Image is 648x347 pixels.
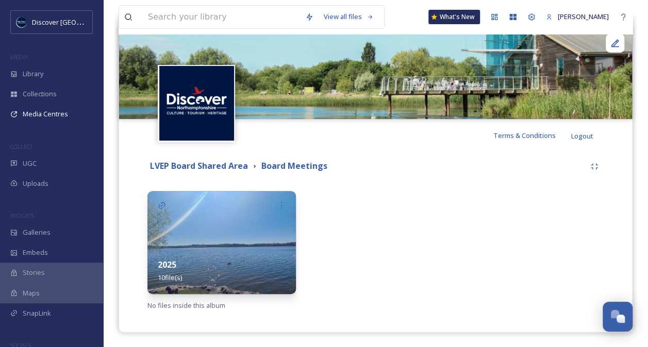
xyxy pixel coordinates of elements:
[23,288,40,298] span: Maps
[10,53,28,61] span: MEDIA
[493,131,556,140] span: Terms & Conditions
[428,10,480,24] a: What's New
[119,26,632,119] img: Stanwick Lakes.jpg
[23,69,43,79] span: Library
[541,7,614,27] a: [PERSON_NAME]
[16,17,27,27] img: Untitled%20design%20%282%29.png
[23,159,37,168] span: UGC
[23,179,48,188] span: Uploads
[319,7,379,27] a: View all files
[32,17,126,27] span: Discover [GEOGRAPHIC_DATA]
[23,308,51,318] span: SnapLink
[147,301,225,310] span: No files inside this album
[23,268,45,277] span: Stories
[10,212,34,219] span: WIDGETS
[571,131,593,141] span: Logout
[143,6,300,28] input: Search your library
[261,160,327,171] strong: Board Meetings
[493,129,571,142] a: Terms & Conditions
[150,160,248,171] strong: LVEP Board Shared Area
[159,66,234,141] img: Untitled%20design%20%282%29.png
[23,248,48,257] span: Embeds
[158,273,182,282] span: 10 file(s)
[23,109,68,119] span: Media Centres
[158,259,176,270] strong: 2025
[603,302,633,332] button: Open Chat
[23,228,51,237] span: Galleries
[10,143,32,150] span: COLLECT
[23,89,57,99] span: Collections
[147,191,296,294] img: 18d0e185-a0cc-4e82-be1e-15a1e0c482cc.jpg
[558,12,609,21] span: [PERSON_NAME]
